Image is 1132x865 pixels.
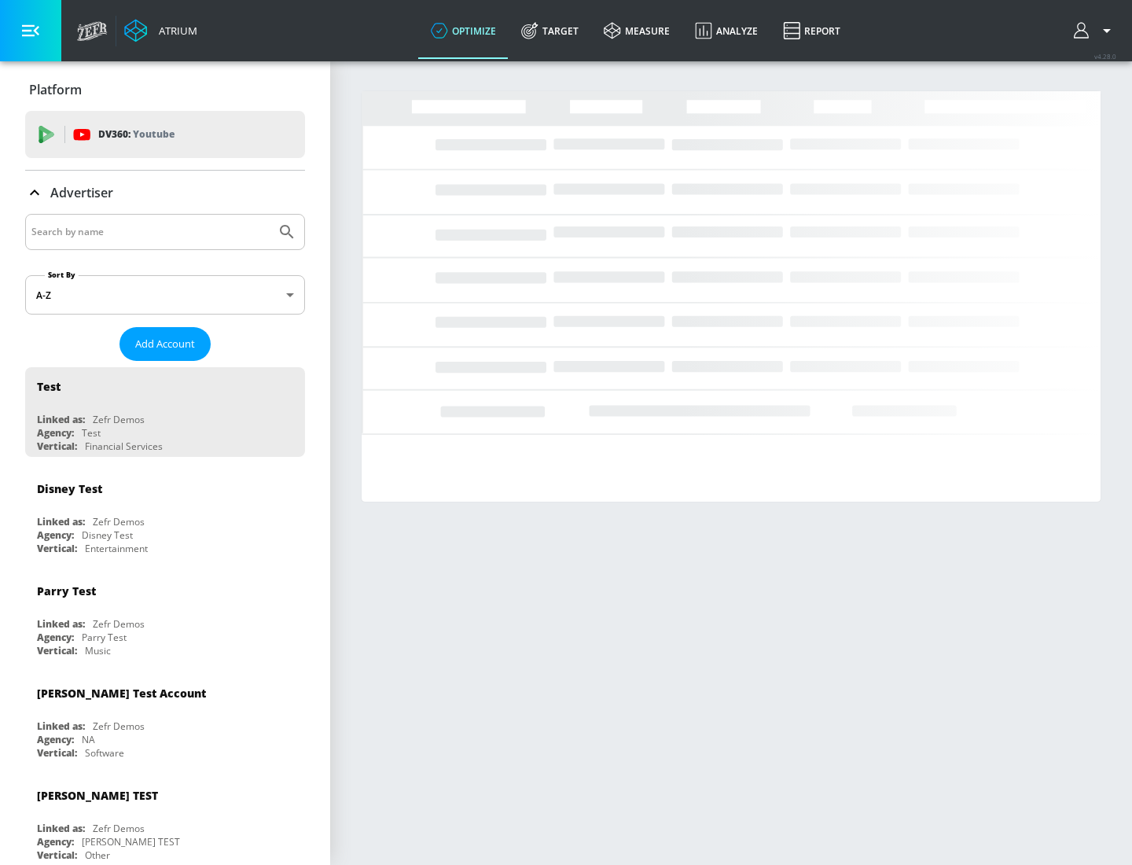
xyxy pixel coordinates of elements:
[37,686,206,701] div: [PERSON_NAME] Test Account
[25,111,305,158] div: DV360: Youtube
[37,379,61,394] div: Test
[37,733,74,746] div: Agency:
[85,848,110,862] div: Other
[124,19,197,42] a: Atrium
[85,644,111,657] div: Music
[82,528,133,542] div: Disney Test
[37,515,85,528] div: Linked as:
[37,542,77,555] div: Vertical:
[93,617,145,631] div: Zefr Demos
[682,2,770,59] a: Analyze
[133,126,175,142] p: Youtube
[25,469,305,559] div: Disney TestLinked as:Zefr DemosAgency:Disney TestVertical:Entertainment
[418,2,509,59] a: optimize
[37,720,85,733] div: Linked as:
[98,126,175,143] p: DV360:
[37,848,77,862] div: Vertical:
[37,746,77,760] div: Vertical:
[25,275,305,315] div: A-Z
[37,835,74,848] div: Agency:
[82,835,180,848] div: [PERSON_NAME] TEST
[37,617,85,631] div: Linked as:
[37,822,85,835] div: Linked as:
[93,720,145,733] div: Zefr Demos
[37,528,74,542] div: Agency:
[85,542,148,555] div: Entertainment
[25,367,305,457] div: TestLinked as:Zefr DemosAgency:TestVertical:Financial Services
[31,222,270,242] input: Search by name
[509,2,591,59] a: Target
[37,413,85,426] div: Linked as:
[50,184,113,201] p: Advertiser
[93,413,145,426] div: Zefr Demos
[591,2,682,59] a: measure
[37,481,102,496] div: Disney Test
[37,426,74,440] div: Agency:
[25,674,305,764] div: [PERSON_NAME] Test AccountLinked as:Zefr DemosAgency:NAVertical:Software
[93,515,145,528] div: Zefr Demos
[25,68,305,112] div: Platform
[119,327,211,361] button: Add Account
[85,440,163,453] div: Financial Services
[45,270,79,280] label: Sort By
[82,733,95,746] div: NA
[37,788,158,803] div: [PERSON_NAME] TEST
[153,24,197,38] div: Atrium
[29,81,82,98] p: Platform
[37,583,96,598] div: Parry Test
[1094,52,1116,61] span: v 4.28.0
[85,746,124,760] div: Software
[93,822,145,835] div: Zefr Demos
[25,171,305,215] div: Advertiser
[82,631,127,644] div: Parry Test
[135,335,195,353] span: Add Account
[770,2,853,59] a: Report
[25,572,305,661] div: Parry TestLinked as:Zefr DemosAgency:Parry TestVertical:Music
[82,426,101,440] div: Test
[37,440,77,453] div: Vertical:
[37,644,77,657] div: Vertical:
[37,631,74,644] div: Agency:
